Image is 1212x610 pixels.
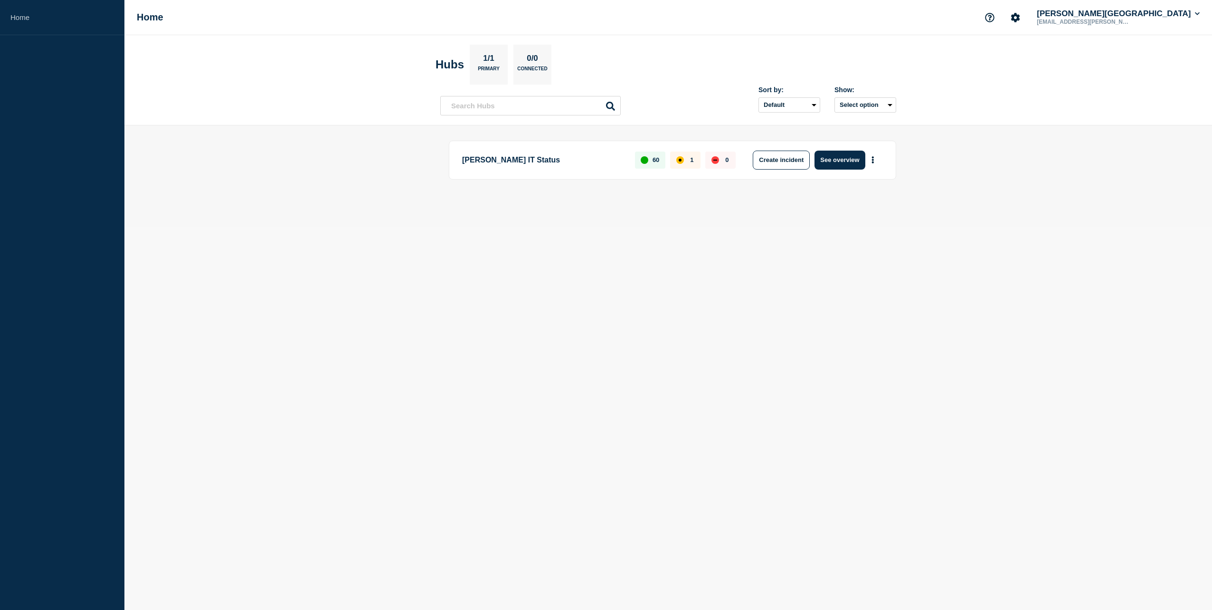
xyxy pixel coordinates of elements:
p: 0/0 [523,54,542,66]
button: [PERSON_NAME][GEOGRAPHIC_DATA] [1035,9,1202,19]
p: 1/1 [480,54,498,66]
p: Primary [478,66,500,76]
button: Create incident [753,151,810,170]
p: Connected [517,66,547,76]
div: Sort by: [758,86,820,94]
select: Sort by [758,97,820,113]
button: Support [980,8,1000,28]
p: 60 [653,156,659,163]
button: See overview [814,151,865,170]
h2: Hubs [436,58,464,71]
p: [PERSON_NAME] IT Status [462,151,624,170]
p: 0 [725,156,729,163]
button: More actions [867,151,879,169]
button: Account settings [1005,8,1025,28]
p: 1 [690,156,693,163]
div: Show: [834,86,896,94]
h1: Home [137,12,163,23]
div: down [711,156,719,164]
div: up [641,156,648,164]
p: [EMAIL_ADDRESS][PERSON_NAME][DOMAIN_NAME] [1035,19,1134,25]
button: Select option [834,97,896,113]
div: affected [676,156,684,164]
input: Search Hubs [440,96,621,115]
